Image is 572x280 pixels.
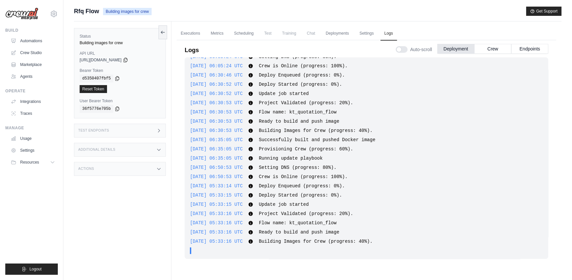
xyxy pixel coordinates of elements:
span: [DATE] 05:33:16 UTC [190,239,243,244]
a: Agents [8,71,58,82]
img: Logo [5,8,38,20]
button: Deployment [437,44,474,54]
a: Marketplace [8,59,58,70]
span: [DATE] 06:35:05 UTC [190,146,243,152]
span: [DATE] 06:30:46 UTC [190,73,243,78]
span: [DATE] 05:33:16 UTC [190,220,243,226]
label: Bearer Token [80,68,160,73]
span: Project Validated (progress: 20%). [259,100,353,106]
span: [DATE] 06:05:24 UTC [190,63,243,69]
div: Building images for crew [80,40,160,46]
span: Setting DNS (progress: 80%). [259,165,337,170]
span: [DATE] 06:35:05 UTC [190,156,243,161]
span: Deploy Started (progress: 0%). [259,82,342,87]
span: Auto-scroll [410,46,432,53]
label: User Bearer Token [80,98,160,104]
span: Training is not available until the deployment is complete [278,27,300,40]
p: Logs [185,46,199,55]
span: Logout [29,266,42,272]
span: [DATE] 06:30:52 UTC [190,91,243,96]
h3: Actions [78,167,94,171]
a: Traces [8,108,58,119]
span: [DATE] 05:33:15 UTC [190,202,243,207]
a: Integrations [8,96,58,107]
span: Ready to build and push image [259,119,340,124]
span: [DATE] 06:50:53 UTC [190,174,243,179]
span: [URL][DOMAIN_NAME] [80,57,122,63]
a: Usage [8,133,58,144]
a: Automations [8,36,58,46]
span: Provisioning Crew (progress: 60%). [259,146,353,152]
span: Test [260,27,275,40]
span: Update job started [259,91,309,96]
a: Settings [8,145,58,156]
span: Rfq Flow [74,7,99,16]
span: Building Images for Crew (progress: 40%). [259,128,373,133]
span: [DATE] 06:30:53 UTC [190,128,243,133]
span: Flow name: kt_quotation_flow [259,109,337,115]
span: Running update playbook [259,156,323,161]
label: API URL [80,51,160,56]
span: [DATE] 05:33:15 UTC [190,193,243,198]
a: Logs [380,27,397,41]
span: Flow name: kt_quotation_flow [259,220,337,226]
span: Ready to build and push image [259,230,340,235]
span: Crew is Online (progress: 100%). [259,63,348,69]
span: [DATE] 05:33:16 UTC [190,211,243,216]
a: Reset Token [80,85,107,93]
div: Manage [5,125,58,131]
span: . [197,247,199,254]
span: Crew is Online (progress: 100%). [259,174,348,179]
a: Metrics [207,27,228,41]
label: Status [80,34,160,39]
iframe: Chat Widget [539,248,572,280]
span: [DATE] 05:33:14 UTC [190,183,243,189]
span: [DATE] 05:33:16 UTC [190,230,243,235]
span: Resources [20,160,39,165]
a: Crew Studio [8,47,58,58]
span: [DATE] 06:35:05 UTC [190,137,243,142]
span: [DATE] 06:30:53 UTC [190,100,243,106]
span: Building Images for Crew (progress: 40%). [259,239,373,244]
code: d5350407fbf5 [80,75,113,82]
button: Endpoints [511,44,548,54]
h3: Additional Details [78,148,115,152]
code: 36f5776e705b [80,105,113,113]
button: Crew [474,44,511,54]
a: Executions [177,27,204,41]
a: Settings [355,27,377,41]
span: [DATE] 06:30:52 UTC [190,82,243,87]
span: [DATE] 06:30:53 UTC [190,119,243,124]
div: Operate [5,88,58,94]
span: Deploy Enqueued (progress: 0%). [259,73,345,78]
span: Update job started [259,202,309,207]
div: Build [5,28,58,33]
span: Successfully built and pushed Docker image [259,137,375,142]
span: Building images for crew [103,8,152,15]
button: Get Support [526,7,561,16]
a: Scheduling [230,27,258,41]
span: Chat is not available until the deployment is complete [303,27,319,40]
span: [DATE] 06:50:53 UTC [190,165,243,170]
span: Project Validated (progress: 20%). [259,211,353,216]
div: 채팅 위젯 [539,248,572,280]
a: Deployments [322,27,353,41]
span: Deploy Started (progress: 0%). [259,193,342,198]
button: Resources [8,157,58,168]
span: Deploy Enqueued (progress: 0%). [259,183,345,189]
h3: Test Endpoints [78,129,109,133]
span: [DATE] 06:30:53 UTC [190,109,243,115]
button: Logout [5,264,58,275]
